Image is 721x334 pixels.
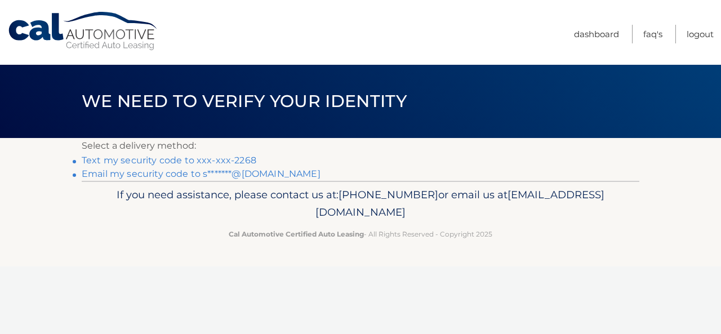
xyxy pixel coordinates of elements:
[643,25,662,43] a: FAQ's
[574,25,619,43] a: Dashboard
[7,11,159,51] a: Cal Automotive
[89,186,632,222] p: If you need assistance, please contact us at: or email us at
[82,168,321,179] a: Email my security code to s*******@[DOMAIN_NAME]
[82,155,256,166] a: Text my security code to xxx-xxx-2268
[229,230,364,238] strong: Cal Automotive Certified Auto Leasing
[339,188,438,201] span: [PHONE_NUMBER]
[82,138,639,154] p: Select a delivery method:
[82,91,407,112] span: We need to verify your identity
[687,25,714,43] a: Logout
[89,228,632,240] p: - All Rights Reserved - Copyright 2025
